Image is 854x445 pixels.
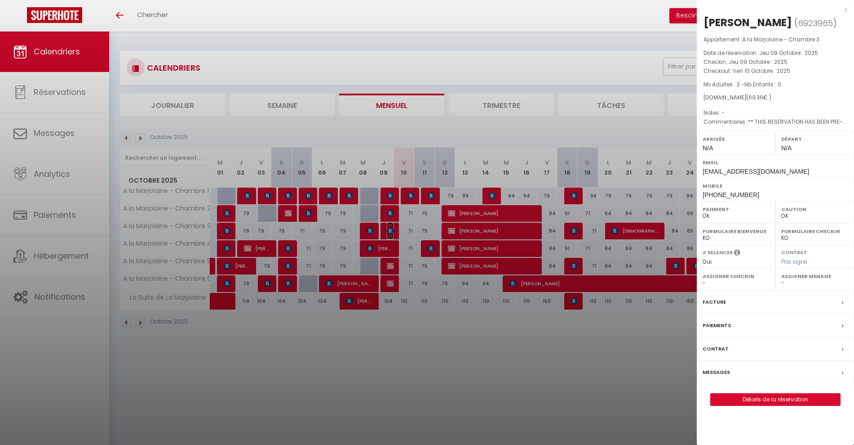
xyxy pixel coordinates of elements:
[703,249,733,256] label: A relancer
[781,249,807,255] label: Contrat
[734,249,740,259] i: Sélectionner OUI si vous souhaiter envoyer les séquences de messages post-checkout
[703,368,730,377] label: Messages
[798,18,833,29] span: 6923965
[704,67,847,76] p: Checkout :
[742,36,819,43] span: A la Marjolaine - Chambre 3
[746,94,771,101] span: ( € )
[744,81,781,88] span: Nb Enfants : 0
[703,297,726,307] label: Facture
[759,49,818,57] span: Jeu 09 Octobre . 2025
[781,144,792,152] span: N/A
[711,394,840,405] a: Détails de la réservation
[703,181,848,190] label: Mobile
[703,344,729,354] label: Contrat
[704,35,847,44] p: Appartement :
[704,81,781,88] span: Nb Adultes : 2 -
[704,94,847,102] div: [DOMAIN_NAME]
[704,49,847,58] p: Date de réservation :
[733,67,790,75] span: Ven 10 Octobre . 2025
[703,205,770,214] label: Paiement
[781,258,807,265] span: Pas signé
[703,227,770,236] label: Formulaire Bienvenue
[697,4,847,15] div: x
[781,205,848,214] label: Caution
[721,109,725,117] span: -
[794,17,837,29] span: ( )
[703,168,809,175] span: [EMAIL_ADDRESS][DOMAIN_NAME]
[703,158,848,167] label: Email
[703,144,713,152] span: N/A
[781,272,848,281] label: Assigner Menage
[704,108,847,117] p: Notes :
[703,272,770,281] label: Assigner Checkin
[729,58,788,66] span: Jeu 09 Octobre . 2025
[704,58,847,67] p: Checkin :
[781,227,848,236] label: Formulaire Checkin
[703,191,759,198] span: [PHONE_NUMBER]
[781,135,848,144] label: Départ
[748,94,763,101] span: 69.36
[704,117,847,126] p: Commentaires :
[704,15,792,30] div: [PERSON_NAME]
[703,135,770,144] label: Arrivée
[703,321,731,330] label: Paiements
